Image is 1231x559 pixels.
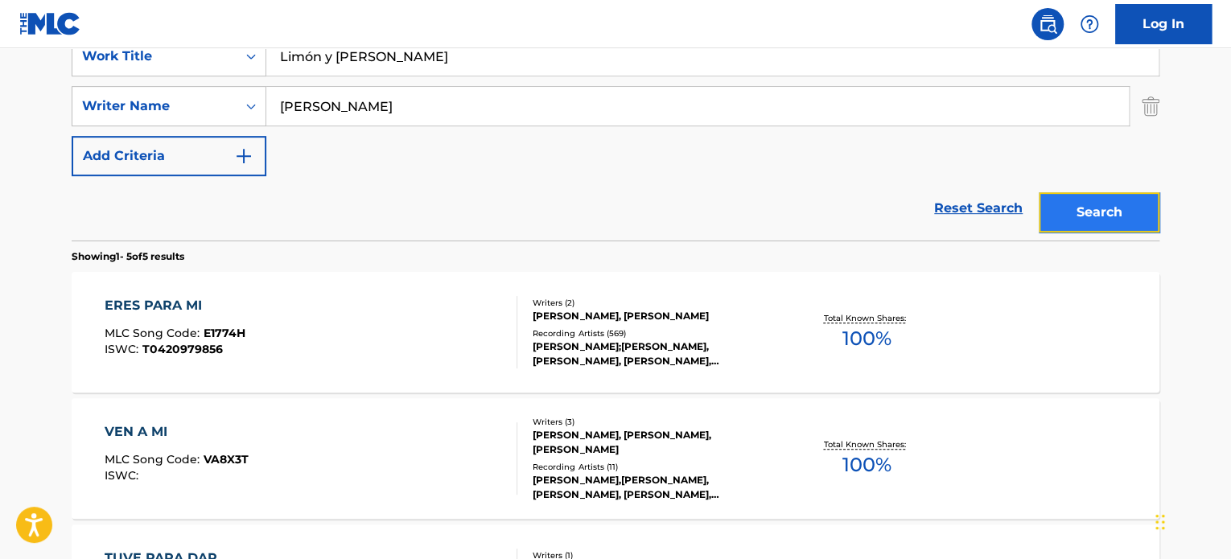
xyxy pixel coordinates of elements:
[1151,482,1231,559] iframe: Chat Widget
[72,249,184,264] p: Showing 1 - 5 of 5 results
[1115,4,1212,44] a: Log In
[142,342,223,356] span: T0420979856
[1031,8,1064,40] a: Public Search
[72,272,1159,393] a: ERES PARA MIMLC Song Code:E1774HISWC:T0420979856Writers (2)[PERSON_NAME], [PERSON_NAME]Recording ...
[105,452,204,467] span: MLC Song Code :
[19,12,81,35] img: MLC Logo
[1142,86,1159,126] img: Delete Criterion
[204,326,245,340] span: E1774H
[533,339,776,368] div: [PERSON_NAME];[PERSON_NAME], [PERSON_NAME], [PERSON_NAME], [PERSON_NAME]|[PERSON_NAME], [PERSON_N...
[823,312,909,324] p: Total Known Shares:
[533,473,776,502] div: [PERSON_NAME],[PERSON_NAME],[PERSON_NAME], [PERSON_NAME], [PERSON_NAME], [PERSON_NAME], [PERSON_N...
[533,461,776,473] div: Recording Artists ( 11 )
[1038,14,1057,34] img: search
[105,422,249,442] div: VEN A MI
[234,146,253,166] img: 9d2ae6d4665cec9f34b9.svg
[1073,8,1105,40] div: Help
[533,309,776,323] div: [PERSON_NAME], [PERSON_NAME]
[105,296,245,315] div: ERES PARA MI
[105,468,142,483] span: ISWC :
[823,438,909,450] p: Total Known Shares:
[204,452,249,467] span: VA8X3T
[72,36,1159,240] form: Search Form
[72,398,1159,519] a: VEN A MIMLC Song Code:VA8X3TISWC:Writers (3)[PERSON_NAME], [PERSON_NAME], [PERSON_NAME]Recording ...
[533,416,776,428] div: Writers ( 3 )
[105,326,204,340] span: MLC Song Code :
[1155,498,1165,546] div: Drag
[82,47,227,66] div: Work Title
[1039,192,1159,232] button: Search
[842,324,891,353] span: 100 %
[533,428,776,457] div: [PERSON_NAME], [PERSON_NAME], [PERSON_NAME]
[82,97,227,116] div: Writer Name
[72,136,266,176] button: Add Criteria
[842,450,891,479] span: 100 %
[105,342,142,356] span: ISWC :
[926,191,1031,226] a: Reset Search
[1080,14,1099,34] img: help
[533,297,776,309] div: Writers ( 2 )
[533,327,776,339] div: Recording Artists ( 569 )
